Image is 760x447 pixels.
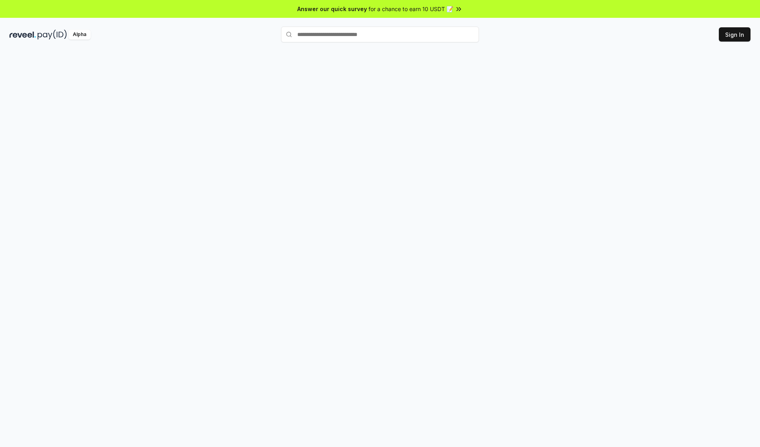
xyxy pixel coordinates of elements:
img: pay_id [38,30,67,40]
img: reveel_dark [9,30,36,40]
span: for a chance to earn 10 USDT 📝 [369,5,453,13]
span: Answer our quick survey [297,5,367,13]
div: Alpha [68,30,91,40]
button: Sign In [719,27,750,42]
